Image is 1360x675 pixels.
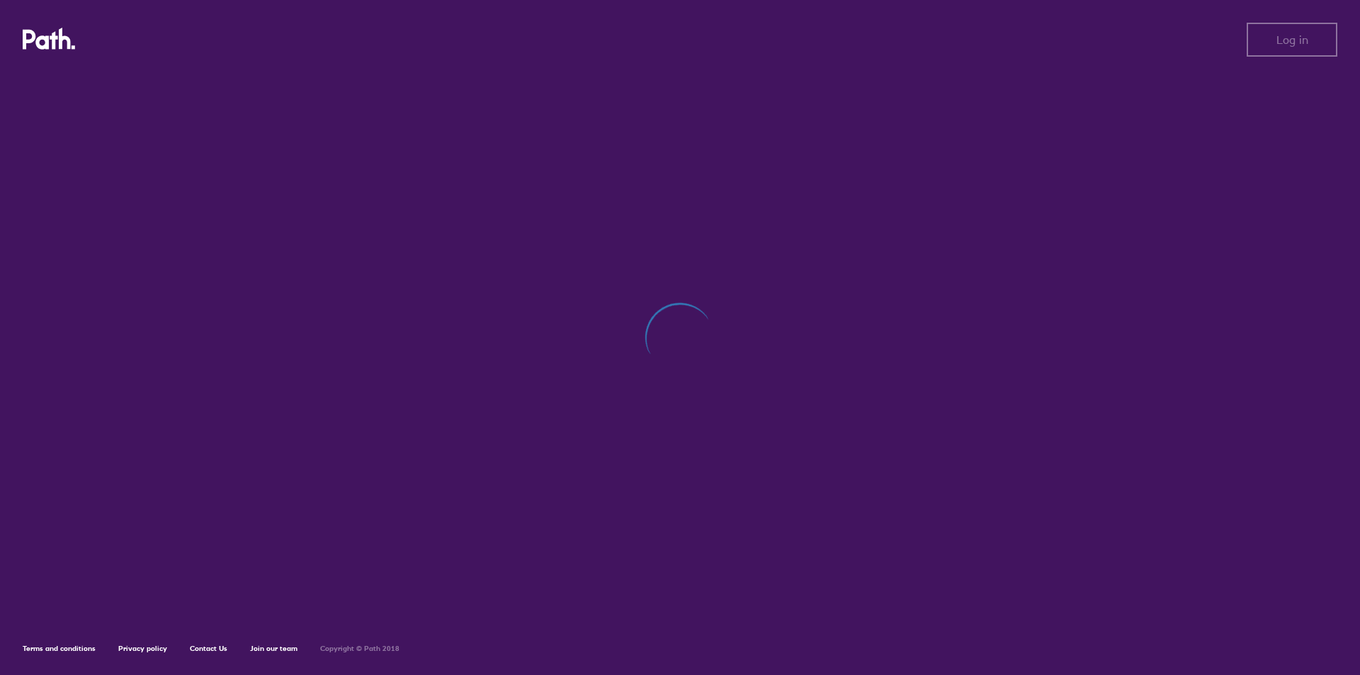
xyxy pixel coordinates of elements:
[118,644,167,653] a: Privacy policy
[190,644,227,653] a: Contact Us
[1247,23,1337,57] button: Log in
[23,644,96,653] a: Terms and conditions
[1276,33,1308,46] span: Log in
[320,645,399,653] h6: Copyright © Path 2018
[250,644,297,653] a: Join our team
